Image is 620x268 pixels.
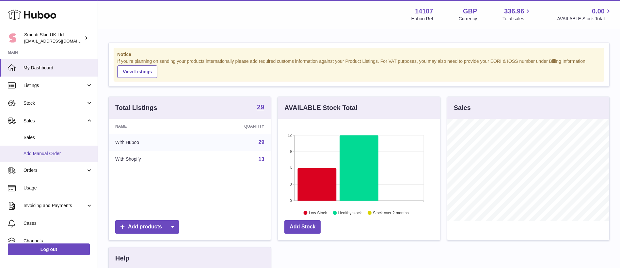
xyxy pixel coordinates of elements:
span: Stock [24,100,86,106]
h3: Help [115,254,129,263]
strong: 14107 [415,7,433,16]
h3: Total Listings [115,103,157,112]
text: Stock over 2 months [373,210,409,215]
a: Add Stock [284,220,321,234]
th: Quantity [196,119,271,134]
div: Smuuti Skin UK Ltd [24,32,83,44]
text: Healthy stock [338,210,362,215]
span: Sales [24,134,93,141]
td: With Huboo [109,134,196,151]
td: With Shopify [109,151,196,168]
span: Channels [24,238,93,244]
a: View Listings [117,65,157,78]
text: Low Stock [309,210,327,215]
h3: Sales [454,103,471,112]
strong: Notice [117,51,601,58]
span: AVAILABLE Stock Total [557,16,612,22]
span: Orders [24,167,86,173]
div: Currency [459,16,477,22]
text: 0 [290,199,292,203]
a: Log out [8,243,90,255]
text: 6 [290,166,292,170]
a: 29 [259,139,264,145]
th: Name [109,119,196,134]
span: Cases [24,220,93,226]
span: [EMAIL_ADDRESS][DOMAIN_NAME] [24,38,96,44]
div: If you're planning on sending your products internationally please add required customs informati... [117,58,601,78]
strong: 29 [257,104,264,110]
span: Invoicing and Payments [24,203,86,209]
a: 29 [257,104,264,112]
span: Add Manual Order [24,151,93,157]
span: 336.96 [504,7,524,16]
span: Usage [24,185,93,191]
span: Listings [24,82,86,89]
text: 3 [290,182,292,186]
text: 9 [290,150,292,153]
a: Add products [115,220,179,234]
span: My Dashboard [24,65,93,71]
text: 12 [288,133,292,137]
span: Total sales [502,16,532,22]
a: 336.96 Total sales [502,7,532,22]
div: Huboo Ref [411,16,433,22]
img: tomi@beautyko.fi [8,33,18,43]
a: 13 [259,156,264,162]
span: Sales [24,118,86,124]
h3: AVAILABLE Stock Total [284,103,357,112]
span: 0.00 [592,7,605,16]
a: 0.00 AVAILABLE Stock Total [557,7,612,22]
strong: GBP [463,7,477,16]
